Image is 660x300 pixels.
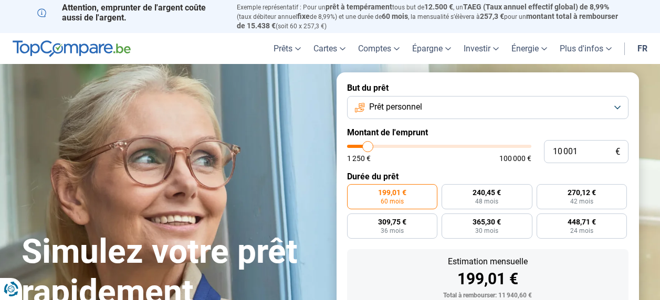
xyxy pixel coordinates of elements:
p: Exemple représentatif : Pour un tous but de , un (taux débiteur annuel de 8,99%) et une durée de ... [237,3,623,30]
span: prêt à tempérament [326,3,392,11]
span: 12.500 € [424,3,453,11]
a: Cartes [307,33,352,64]
label: Montant de l'emprunt [347,127,628,137]
span: 1 250 € [347,155,371,162]
span: 240,45 € [473,189,501,196]
a: fr [631,33,654,64]
p: Attention, emprunter de l'argent coûte aussi de l'argent. [37,3,224,23]
span: 24 mois [570,228,593,234]
span: 270,12 € [568,189,596,196]
span: 60 mois [381,198,404,205]
a: Épargne [406,33,457,64]
span: montant total à rembourser de 15.438 € [237,12,618,30]
a: Plus d'infos [553,33,618,64]
a: Prêts [267,33,307,64]
span: 100 000 € [499,155,531,162]
a: Énergie [505,33,553,64]
span: 199,01 € [378,189,406,196]
span: 257,3 € [480,12,504,20]
div: Estimation mensuelle [355,258,620,266]
span: 30 mois [475,228,498,234]
span: 309,75 € [378,218,406,226]
span: 448,71 € [568,218,596,226]
div: Total à rembourser: 11 940,60 € [355,292,620,299]
span: Prêt personnel [369,101,422,113]
a: Comptes [352,33,406,64]
span: € [615,147,620,156]
a: Investir [457,33,505,64]
div: 199,01 € [355,271,620,287]
span: 60 mois [382,12,408,20]
button: Prêt personnel [347,96,628,119]
span: TAEG (Taux annuel effectif global) de 8,99% [463,3,609,11]
span: 365,30 € [473,218,501,226]
label: But du prêt [347,83,628,93]
span: fixe [297,12,310,20]
span: 42 mois [570,198,593,205]
img: TopCompare [13,40,131,57]
span: 48 mois [475,198,498,205]
label: Durée du prêt [347,172,628,181]
span: 36 mois [381,228,404,234]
